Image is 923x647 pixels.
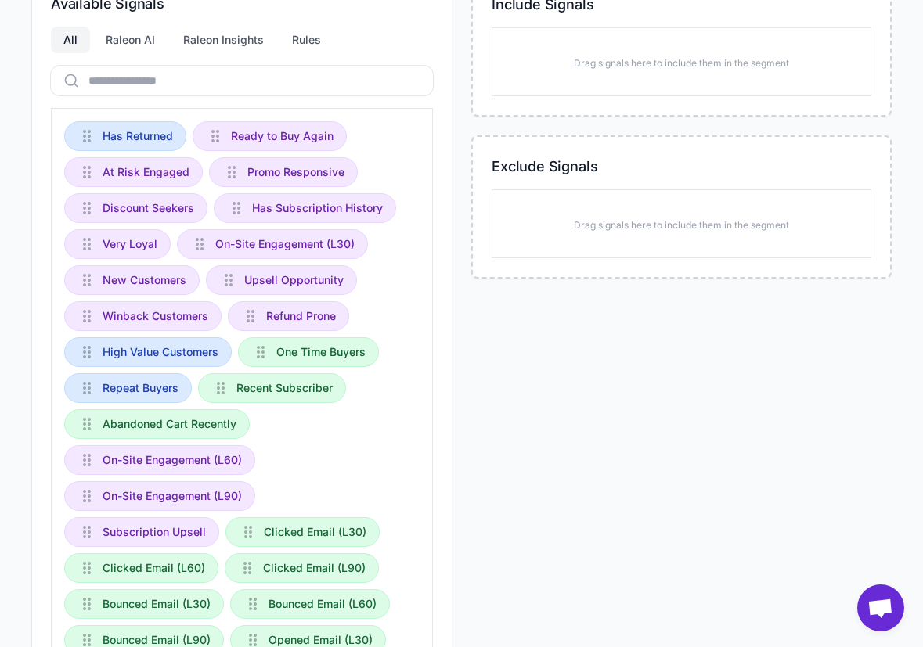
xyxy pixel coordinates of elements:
[103,523,206,541] span: Subscription Upsell
[103,451,242,469] span: On-Site Engagement (L60)
[247,164,344,181] span: Promo Responsive
[857,584,904,631] div: Open chat
[103,199,194,217] span: Discount Seekers
[103,164,189,181] span: At Risk Engaged
[263,559,366,577] span: Clicked Email (L90)
[215,235,355,253] span: On-Site Engagement (L30)
[252,199,383,217] span: Has Subscription History
[574,56,789,70] p: Drag signals here to include them in the segment
[276,343,366,361] span: One Time Buyers
[51,27,90,53] div: All
[492,156,871,177] h3: Exclude Signals
[171,27,276,53] div: Raleon Insights
[103,595,211,613] span: Bounced Email (L30)
[574,218,789,232] p: Drag signals here to include them in the segment
[236,379,333,397] span: Recent Subscriber
[231,128,334,145] span: Ready to Buy Again
[244,271,344,289] span: Upsell Opportunity
[103,415,236,433] span: Abandoned Cart Recently
[266,307,336,325] span: Refund Prone
[93,27,168,53] div: Raleon AI
[103,128,173,145] span: Has Returned
[103,235,157,253] span: Very Loyal
[103,307,208,325] span: Winback Customers
[103,343,218,361] span: High Value Customers
[269,595,377,613] span: Bounced Email (L60)
[264,523,366,541] span: Clicked Email (L30)
[103,487,242,505] span: On-Site Engagement (L90)
[279,27,334,53] div: Rules
[103,271,186,289] span: New Customers
[103,559,205,577] span: Clicked Email (L60)
[103,379,178,397] span: Repeat Buyers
